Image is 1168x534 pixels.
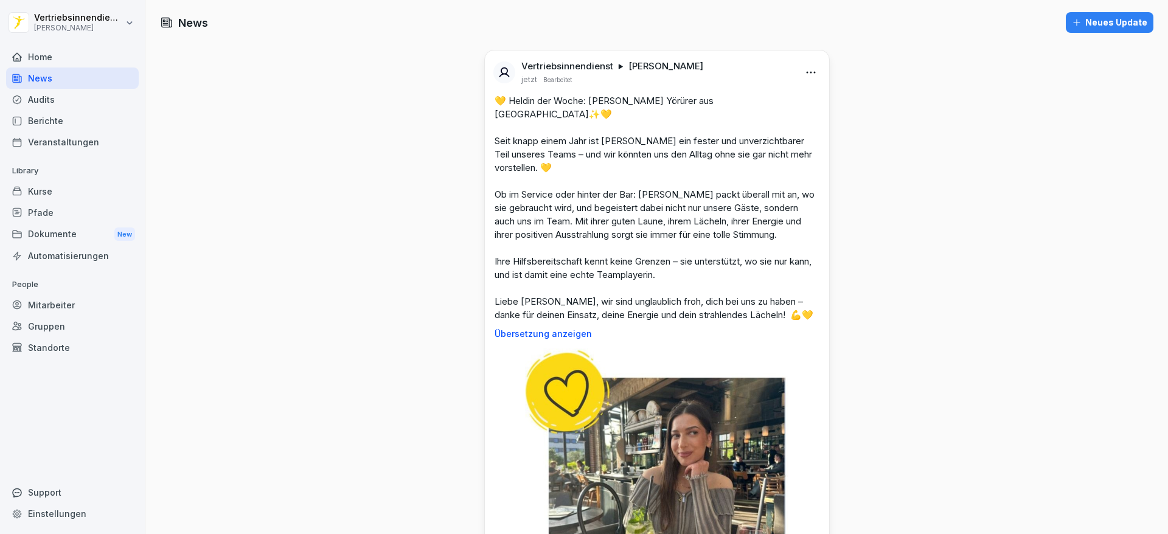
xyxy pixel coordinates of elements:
[6,131,139,153] a: Veranstaltungen
[6,482,139,503] div: Support
[6,110,139,131] a: Berichte
[114,227,135,241] div: New
[6,46,139,68] a: Home
[6,316,139,337] a: Gruppen
[6,245,139,266] a: Automatisierungen
[6,503,139,524] a: Einstellungen
[6,275,139,294] p: People
[628,60,703,72] p: [PERSON_NAME]
[495,94,819,322] p: 💛 Heldin der Woche: [PERSON_NAME] Yörürer aus [GEOGRAPHIC_DATA]✨💛 Seit knapp einem Jahr ist [PERS...
[543,75,572,85] p: Bearbeitet
[6,337,139,358] a: Standorte
[1072,16,1147,29] div: Neues Update
[34,24,123,32] p: [PERSON_NAME]
[6,89,139,110] a: Audits
[521,60,613,72] p: Vertriebsinnendienst
[6,223,139,246] div: Dokumente
[6,223,139,246] a: DokumenteNew
[1066,12,1153,33] button: Neues Update
[34,13,123,23] p: Vertriebsinnendienst
[495,329,819,339] p: Übersetzung anzeigen
[6,161,139,181] p: Library
[521,75,537,85] p: jetzt
[6,294,139,316] a: Mitarbeiter
[6,181,139,202] a: Kurse
[6,68,139,89] a: News
[6,202,139,223] a: Pfade
[178,15,208,31] h1: News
